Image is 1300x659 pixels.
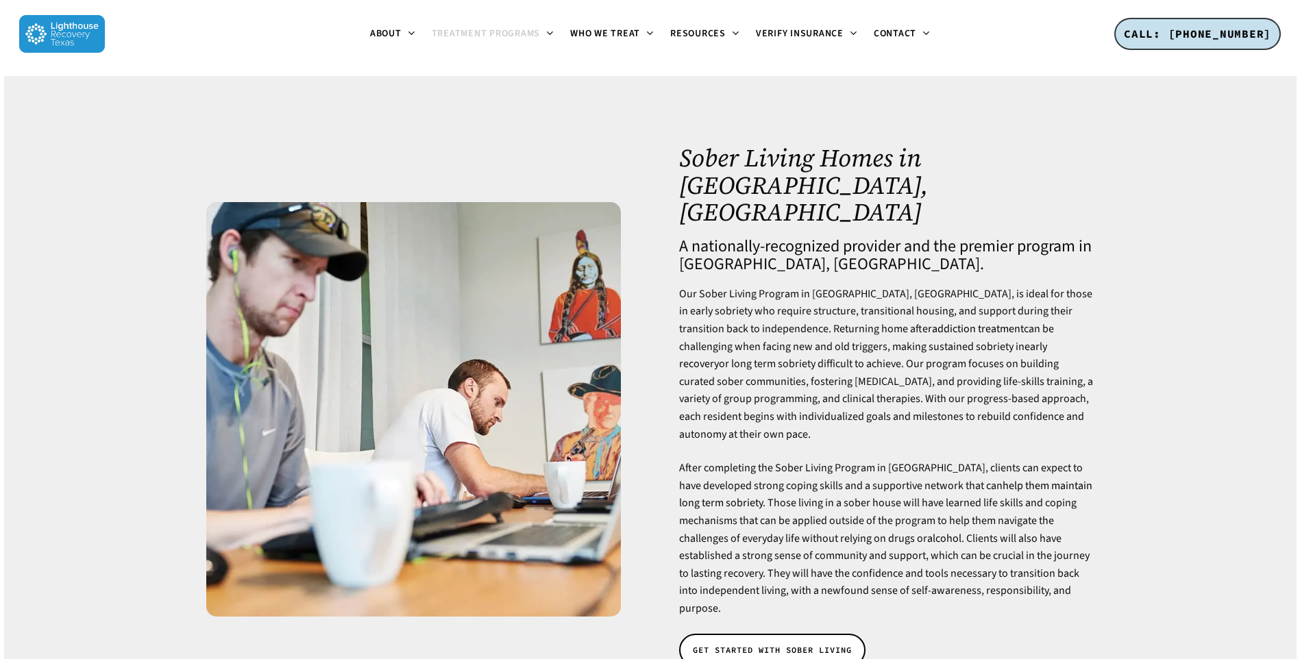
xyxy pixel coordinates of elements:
[693,643,852,657] span: GET STARTED WITH SOBER LIVING
[424,29,563,40] a: Treatment Programs
[756,27,844,40] span: Verify Insurance
[927,531,961,546] a: alcohol
[662,29,748,40] a: Resources
[1114,18,1281,51] a: CALL: [PHONE_NUMBER]
[874,27,916,40] span: Contact
[570,27,640,40] span: Who We Treat
[370,27,402,40] span: About
[562,29,662,40] a: Who We Treat
[679,238,1094,273] h4: A nationally-recognized provider and the premier program in [GEOGRAPHIC_DATA], [GEOGRAPHIC_DATA].
[866,29,938,40] a: Contact
[432,27,541,40] span: Treatment Programs
[19,15,105,53] img: Lighthouse Recovery Texas
[932,321,1024,336] a: addiction treatment
[679,339,1047,372] a: early recovery
[679,460,1094,617] p: After completing the Sober Living Program in [GEOGRAPHIC_DATA], clients can expect to have develo...
[670,27,726,40] span: Resources
[362,29,424,40] a: About
[1124,27,1271,40] span: CALL: [PHONE_NUMBER]
[748,29,866,40] a: Verify Insurance
[679,286,1094,460] p: Our Sober Living Program in [GEOGRAPHIC_DATA], [GEOGRAPHIC_DATA], is ideal for those in early sob...
[679,145,1094,226] h1: Sober Living Homes in [GEOGRAPHIC_DATA], [GEOGRAPHIC_DATA]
